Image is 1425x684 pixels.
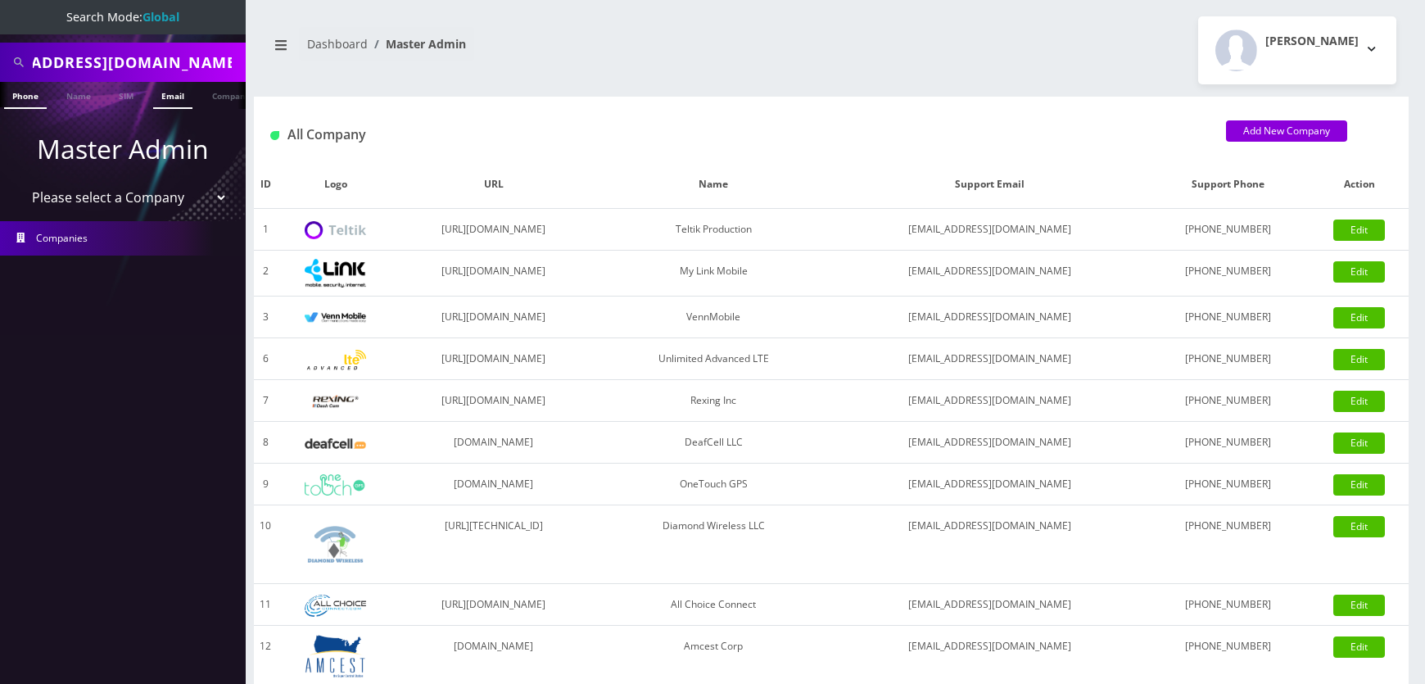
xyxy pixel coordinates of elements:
[1333,349,1385,370] a: Edit
[395,297,594,338] td: [URL][DOMAIN_NAME]
[1333,636,1385,658] a: Edit
[395,380,594,422] td: [URL][DOMAIN_NAME]
[835,505,1146,584] td: [EMAIL_ADDRESS][DOMAIN_NAME]
[305,514,366,575] img: Diamond Wireless LLC
[305,312,366,324] img: VennMobile
[254,422,277,464] td: 8
[395,209,594,251] td: [URL][DOMAIN_NAME]
[835,251,1146,297] td: [EMAIL_ADDRESS][DOMAIN_NAME]
[1226,120,1347,142] a: Add New Company
[593,338,834,380] td: Unlimited Advanced LTE
[305,350,366,370] img: Unlimited Advanced LTE
[835,297,1146,338] td: [EMAIL_ADDRESS][DOMAIN_NAME]
[395,464,594,505] td: [DOMAIN_NAME]
[1333,595,1385,616] a: Edit
[835,338,1146,380] td: [EMAIL_ADDRESS][DOMAIN_NAME]
[1146,338,1310,380] td: [PHONE_NUMBER]
[4,82,47,109] a: Phone
[1333,433,1385,454] a: Edit
[1146,584,1310,626] td: [PHONE_NUMBER]
[395,584,594,626] td: [URL][DOMAIN_NAME]
[254,380,277,422] td: 7
[1146,209,1310,251] td: [PHONE_NUMBER]
[593,209,834,251] td: Teltik Production
[1310,161,1409,209] th: Action
[204,82,259,107] a: Company
[305,221,366,240] img: Teltik Production
[395,422,594,464] td: [DOMAIN_NAME]
[1333,391,1385,412] a: Edit
[254,297,277,338] td: 3
[1146,161,1310,209] th: Support Phone
[395,338,594,380] td: [URL][DOMAIN_NAME]
[593,297,834,338] td: VennMobile
[1146,251,1310,297] td: [PHONE_NUMBER]
[593,380,834,422] td: Rexing Inc
[307,36,368,52] a: Dashboard
[835,380,1146,422] td: [EMAIL_ADDRESS][DOMAIN_NAME]
[254,464,277,505] td: 9
[305,259,366,288] img: My Link Mobile
[1146,422,1310,464] td: [PHONE_NUMBER]
[593,464,834,505] td: OneTouch GPS
[593,505,834,584] td: Diamond Wireless LLC
[254,584,277,626] td: 11
[305,474,366,496] img: OneTouch GPS
[593,161,834,209] th: Name
[1333,474,1385,496] a: Edit
[1146,464,1310,505] td: [PHONE_NUMBER]
[266,27,819,74] nav: breadcrumb
[1333,307,1385,328] a: Edit
[593,584,834,626] td: All Choice Connect
[1146,297,1310,338] td: [PHONE_NUMBER]
[270,131,279,140] img: All Company
[254,209,277,251] td: 1
[142,9,179,25] strong: Global
[270,127,1201,143] h1: All Company
[395,505,594,584] td: [URL][TECHNICAL_ID]
[305,595,366,617] img: All Choice Connect
[254,505,277,584] td: 10
[835,161,1146,209] th: Support Email
[1146,505,1310,584] td: [PHONE_NUMBER]
[66,9,179,25] span: Search Mode:
[1333,261,1385,283] a: Edit
[1333,220,1385,241] a: Edit
[153,82,192,109] a: Email
[58,82,99,107] a: Name
[593,251,834,297] td: My Link Mobile
[33,47,242,78] input: Search All Companies
[111,82,142,107] a: SIM
[368,35,466,52] li: Master Admin
[305,394,366,410] img: Rexing Inc
[395,161,594,209] th: URL
[305,634,366,678] img: Amcest Corp
[1146,380,1310,422] td: [PHONE_NUMBER]
[254,161,277,209] th: ID
[36,231,88,245] span: Companies
[1265,34,1359,48] h2: [PERSON_NAME]
[1198,16,1396,84] button: [PERSON_NAME]
[835,209,1146,251] td: [EMAIL_ADDRESS][DOMAIN_NAME]
[254,338,277,380] td: 6
[254,251,277,297] td: 2
[835,422,1146,464] td: [EMAIL_ADDRESS][DOMAIN_NAME]
[835,584,1146,626] td: [EMAIL_ADDRESS][DOMAIN_NAME]
[277,161,394,209] th: Logo
[593,422,834,464] td: DeafCell LLC
[835,464,1146,505] td: [EMAIL_ADDRESS][DOMAIN_NAME]
[305,438,366,449] img: DeafCell LLC
[395,251,594,297] td: [URL][DOMAIN_NAME]
[1333,516,1385,537] a: Edit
